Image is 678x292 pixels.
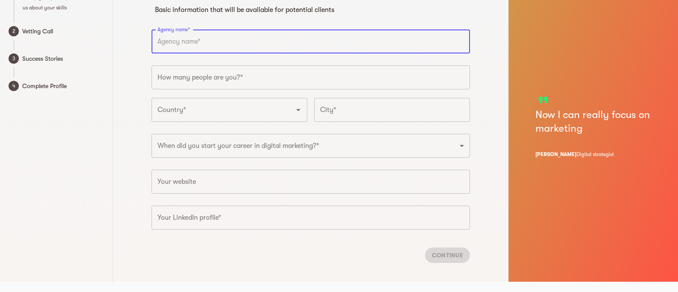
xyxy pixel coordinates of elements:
input: Country* [155,102,280,118]
input: e.g. https://www.my-site.com [152,170,470,194]
text: 4 [12,83,15,89]
span: [PERSON_NAME] [535,151,577,157]
span: Vetting Call [22,26,104,36]
span: format_quote [535,92,551,108]
input: e.g. https://www.linkedin.com/in/admarketer [152,206,470,230]
button: Open [292,104,304,116]
input: Agency name* [152,29,470,53]
span: Success Stories [22,53,104,64]
h5: Now I can really focus on marketing [535,108,651,135]
input: City* [314,98,470,122]
h6: Basic information that will be available for potential clients [155,4,467,16]
text: 3 [12,56,15,62]
span: Complete Profile [22,81,104,91]
text: 2 [12,28,15,34]
span: Digital strategist [577,151,614,157]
